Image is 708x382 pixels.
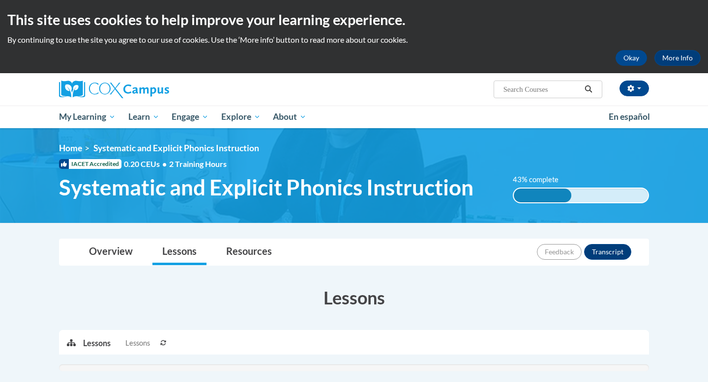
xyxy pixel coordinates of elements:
[83,338,111,349] p: Lessons
[53,106,122,128] a: My Learning
[609,111,650,122] span: En español
[7,34,701,45] p: By continuing to use the site you agree to our use of cookies. Use the ‘More info’ button to read...
[44,106,664,128] div: Main menu
[59,111,116,123] span: My Learning
[93,143,259,153] span: Systematic and Explicit Phonics Instruction
[7,10,701,29] h2: This site uses cookies to help improve your learning experience.
[59,81,246,98] a: Cox Campus
[216,239,282,265] a: Resources
[502,83,581,95] input: Search Courses
[124,159,169,169] span: 0.20 CEUs
[616,50,647,66] button: Okay
[59,159,121,169] span: IACET Accredited
[59,143,82,153] a: Home
[654,50,701,66] a: More Info
[273,111,306,123] span: About
[122,106,166,128] a: Learn
[619,81,649,96] button: Account Settings
[537,244,582,260] button: Feedback
[221,111,261,123] span: Explore
[514,189,572,202] div: 43% complete
[584,244,631,260] button: Transcript
[172,111,208,123] span: Engage
[152,239,206,265] a: Lessons
[165,106,215,128] a: Engage
[59,81,169,98] img: Cox Campus
[581,83,596,95] button: Search
[79,239,143,265] a: Overview
[169,159,227,168] span: 2 Training Hours
[602,107,656,127] a: En español
[125,338,150,349] span: Lessons
[215,106,267,128] a: Explore
[162,159,167,168] span: •
[128,111,159,123] span: Learn
[59,285,649,310] h3: Lessons
[513,174,569,185] label: 43% complete
[59,174,473,200] span: Systematic and Explicit Phonics Instruction
[267,106,313,128] a: About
